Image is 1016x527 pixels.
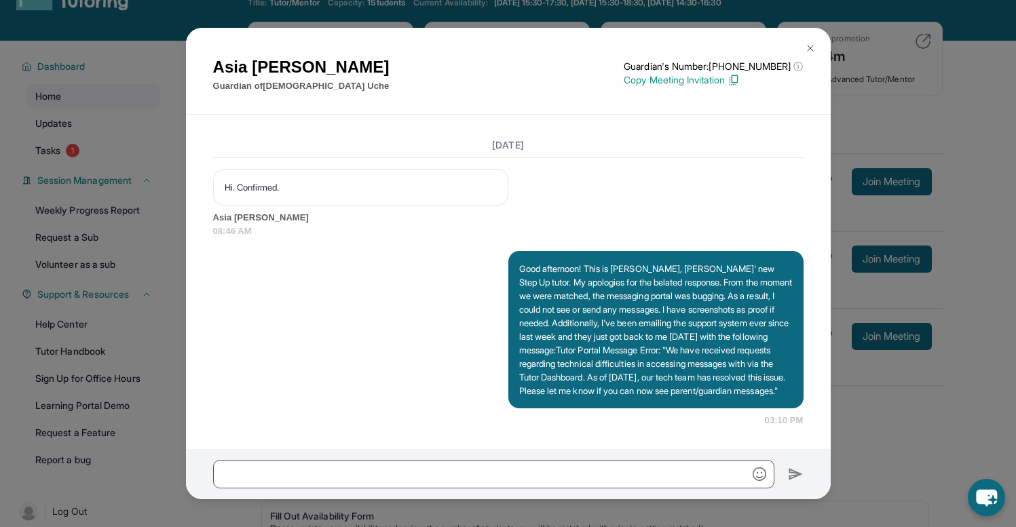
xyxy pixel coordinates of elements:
[624,60,803,73] p: Guardian's Number: [PHONE_NUMBER]
[213,79,390,93] p: Guardian of [DEMOGRAPHIC_DATA] Uche
[225,180,497,194] p: Hi. Confirmed.
[519,262,793,397] p: Good afternoon! This is [PERSON_NAME], [PERSON_NAME]' new Step Up tutor. My apologies for the bel...
[213,225,804,238] span: 08:46 AM
[793,60,803,73] span: ⓘ
[765,414,804,427] span: 03:10 PM
[213,138,804,152] h3: [DATE]
[968,479,1005,516] button: chat-button
[624,73,803,87] p: Copy Meeting Invitation
[213,55,390,79] h1: Asia [PERSON_NAME]
[753,467,766,481] img: Emoji
[788,466,804,482] img: Send icon
[213,211,804,225] span: Asia [PERSON_NAME]
[728,74,740,86] img: Copy Icon
[805,43,816,54] img: Close Icon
